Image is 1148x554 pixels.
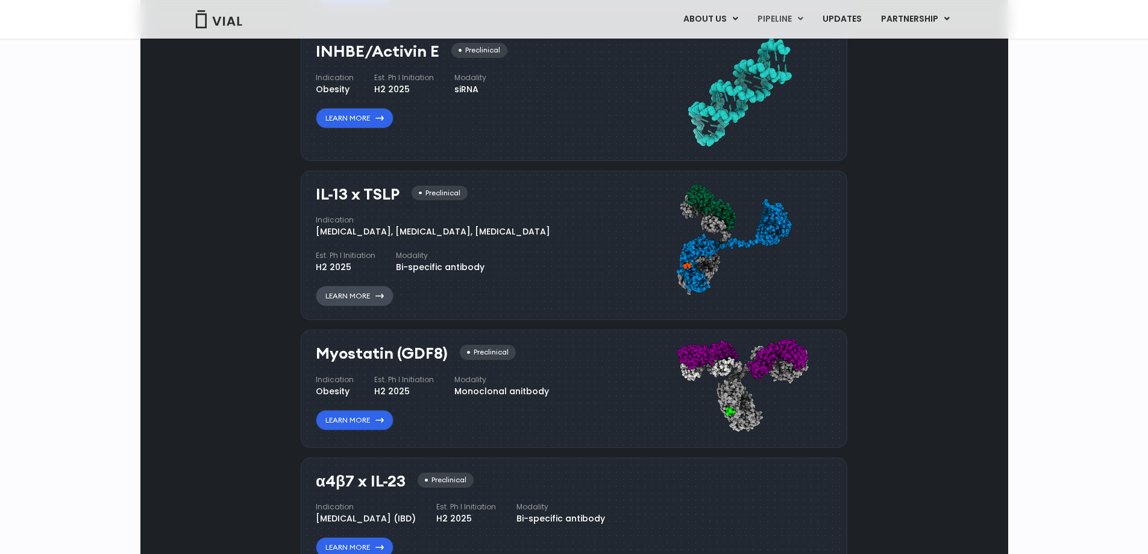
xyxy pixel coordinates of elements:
div: [MEDICAL_DATA] (IBD) [316,512,416,525]
div: Obesity [316,385,354,398]
div: Bi-specific antibody [396,261,485,274]
div: H2 2025 [374,83,434,96]
div: H2 2025 [374,385,434,398]
div: Preclinical [460,345,516,360]
h4: Modality [454,374,549,385]
div: Obesity [316,83,354,96]
h3: INHBE/Activin E [316,43,439,60]
h4: Est. Ph I Initiation [374,72,434,83]
h4: Est. Ph I Initiation [436,502,496,512]
h3: Myostatin (GDF8) [316,345,448,362]
a: Learn More [316,108,394,128]
h4: Indication [316,374,354,385]
img: Vial Logo [195,10,243,28]
h4: Modality [516,502,605,512]
h4: Modality [454,72,486,83]
h4: Indication [316,215,550,225]
a: PIPELINEMenu Toggle [748,9,812,30]
a: UPDATES [813,9,871,30]
div: Preclinical [418,473,474,488]
div: Preclinical [451,43,507,58]
div: H2 2025 [316,261,375,274]
h4: Indication [316,502,416,512]
div: [MEDICAL_DATA], [MEDICAL_DATA], [MEDICAL_DATA] [316,225,550,238]
h4: Est. Ph I Initiation [316,250,375,261]
a: Learn More [316,286,394,306]
a: ABOUT USMenu Toggle [674,9,747,30]
div: Preclinical [412,186,468,201]
h4: Indication [316,72,354,83]
h3: α4β7 x IL-23 [316,473,406,490]
div: Bi-specific antibody [516,512,605,525]
h3: IL-13 x TSLP [316,186,400,203]
div: H2 2025 [436,512,496,525]
a: Learn More [316,410,394,430]
h4: Modality [396,250,485,261]
div: siRNA [454,83,486,96]
h4: Est. Ph I Initiation [374,374,434,385]
div: Monoclonal anitbody [454,385,549,398]
a: PARTNERSHIPMenu Toggle [871,9,959,30]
